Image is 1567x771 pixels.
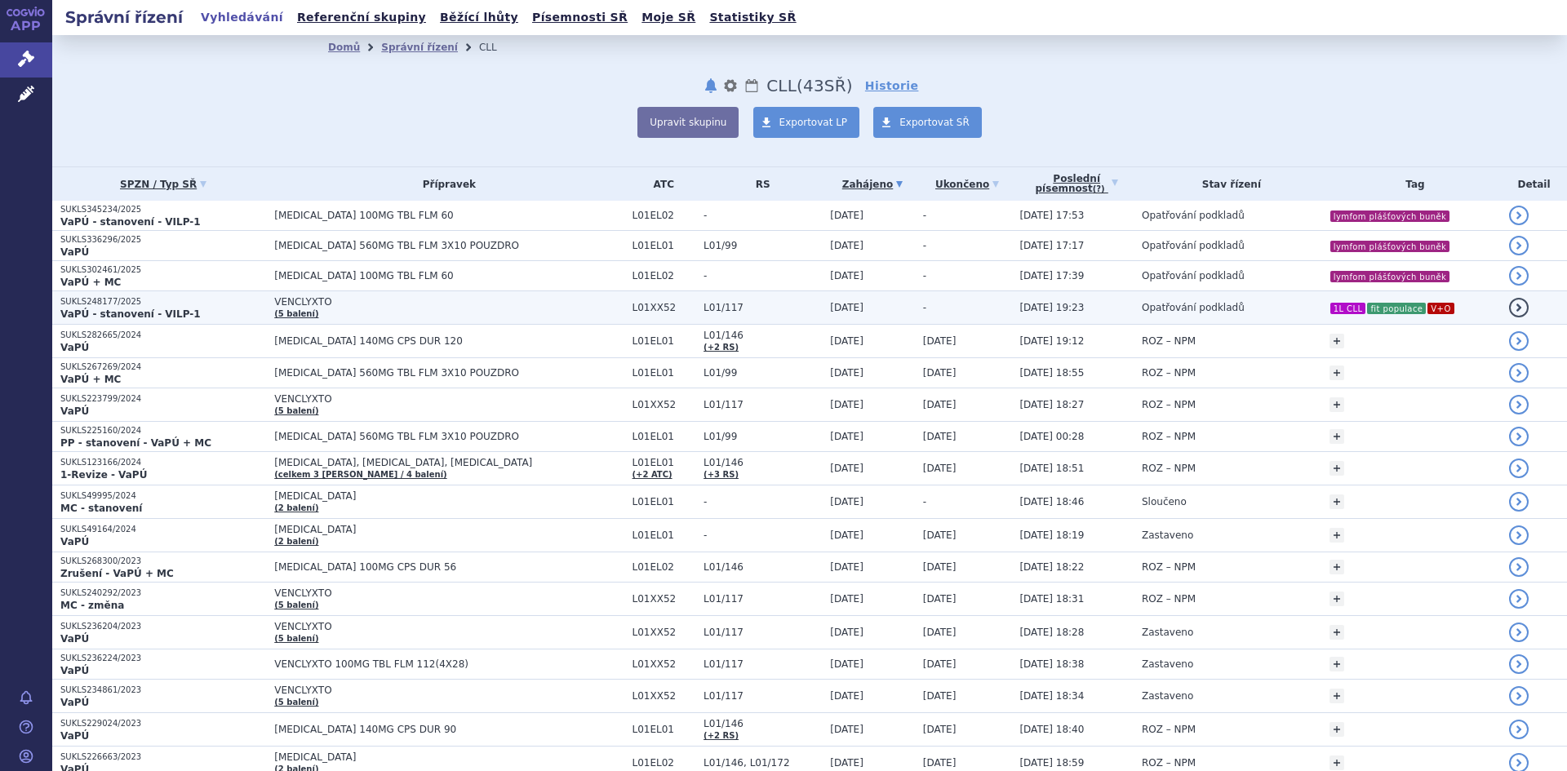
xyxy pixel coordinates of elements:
[60,393,266,405] p: SUKLS223799/2024
[274,457,624,468] span: [MEDICAL_DATA], [MEDICAL_DATA], [MEDICAL_DATA]
[1330,210,1450,222] i: lymfom plášťových buněk
[1501,167,1567,201] th: Detail
[527,7,633,29] a: Písemnosti SŘ
[637,7,700,29] a: Moje SŘ
[1509,589,1529,609] a: detail
[60,264,266,276] p: SUKLS302461/2025
[633,658,696,670] span: L01XX52
[60,437,211,449] strong: PP - stanovení - VaPÚ + MC
[1330,560,1344,574] a: +
[1142,561,1196,573] span: ROZ – NPM
[704,470,739,479] a: (+3 RS)
[923,302,926,313] span: -
[1019,367,1084,379] span: [DATE] 18:55
[633,530,696,541] span: L01EL01
[704,210,822,221] span: -
[1134,167,1321,201] th: Stav řízení
[704,7,801,29] a: Statistiky SŘ
[1509,363,1529,383] a: detail
[274,490,624,502] span: [MEDICAL_DATA]
[1509,492,1529,512] a: detail
[60,296,266,308] p: SUKLS248177/2025
[923,367,957,379] span: [DATE]
[60,216,201,228] strong: VaPÚ - stanovení - VILP-1
[274,335,624,347] span: [MEDICAL_DATA] 140MG CPS DUR 120
[60,568,174,579] strong: Zrušení - VaPÚ + MC
[60,685,266,696] p: SUKLS234861/2023
[1509,236,1529,255] a: detail
[923,270,926,281] span: -
[633,690,696,702] span: L01XX52
[1509,525,1529,545] a: detail
[1019,431,1084,442] span: [DATE] 00:28
[1330,722,1344,737] a: +
[60,457,266,468] p: SUKLS123166/2024
[633,302,696,313] span: L01XX52
[704,330,822,341] span: L01/146
[624,167,696,201] th: ATC
[803,76,824,95] span: 43
[274,240,624,251] span: [MEDICAL_DATA] 560MG TBL FLM 3X10 POUZDRO
[830,561,863,573] span: [DATE]
[704,757,822,769] span: L01/146, L01/172
[1142,530,1193,541] span: Zastaveno
[923,431,957,442] span: [DATE]
[1142,757,1196,769] span: ROZ – NPM
[1330,528,1344,543] a: +
[274,658,624,670] span: VENCLYXTO 100MG TBL FLM 112(4X28)
[274,406,318,415] a: (5 balení)
[274,685,624,696] span: VENCLYXTO
[60,490,266,502] p: SUKLS49995/2024
[274,600,318,609] a: (5 balení)
[60,374,121,385] strong: VaPÚ + MC
[830,690,863,702] span: [DATE]
[1367,303,1426,314] i: fit populace
[830,240,863,251] span: [DATE]
[923,690,957,702] span: [DATE]
[1509,720,1529,739] a: detail
[633,470,673,479] a: (+2 ATC)
[633,335,696,347] span: L01EL01
[704,367,822,379] span: L01/99
[274,431,624,442] span: [MEDICAL_DATA] 560MG TBL FLM 3X10 POUZDRO
[196,7,288,29] a: Vyhledávání
[633,457,696,468] span: L01EL01
[381,42,458,53] a: Správní řízení
[1142,627,1193,638] span: Zastaveno
[1509,331,1529,351] a: detail
[1330,494,1344,509] a: +
[1330,271,1450,282] i: lymfom plášťových buněk
[1142,496,1187,507] span: Sloučeno
[274,587,624,599] span: VENCLYXTO
[292,7,431,29] a: Referenční skupiny
[479,35,518,60] li: CLL
[1019,561,1084,573] span: [DATE] 18:22
[60,633,89,645] strong: VaPÚ
[1509,654,1529,674] a: detail
[1509,266,1529,286] a: detail
[60,621,266,632] p: SUKLS236204/2023
[923,593,957,605] span: [DATE]
[923,496,926,507] span: -
[830,463,863,474] span: [DATE]
[1019,463,1084,474] span: [DATE] 18:51
[60,330,266,341] p: SUKLS282665/2024
[633,561,696,573] span: L01EL02
[704,731,739,740] a: (+2 RS)
[1019,302,1084,313] span: [DATE] 19:23
[1019,167,1134,201] a: Poslednípísemnost(?)
[274,210,624,221] span: [MEDICAL_DATA] 100MG TBL FLM 60
[60,308,201,320] strong: VaPÚ - stanovení - VILP-1
[633,367,696,379] span: L01EL01
[1330,241,1450,252] i: lymfom plášťových buněk
[704,658,822,670] span: L01/117
[703,76,719,95] button: notifikace
[60,425,266,436] p: SUKLS225160/2024
[274,537,318,546] a: (2 balení)
[274,296,624,308] span: VENCLYXTO
[1019,724,1084,735] span: [DATE] 18:40
[60,751,266,763] p: SUKLS226663/2023
[1019,530,1084,541] span: [DATE] 18:19
[1330,366,1344,380] a: +
[695,167,822,201] th: RS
